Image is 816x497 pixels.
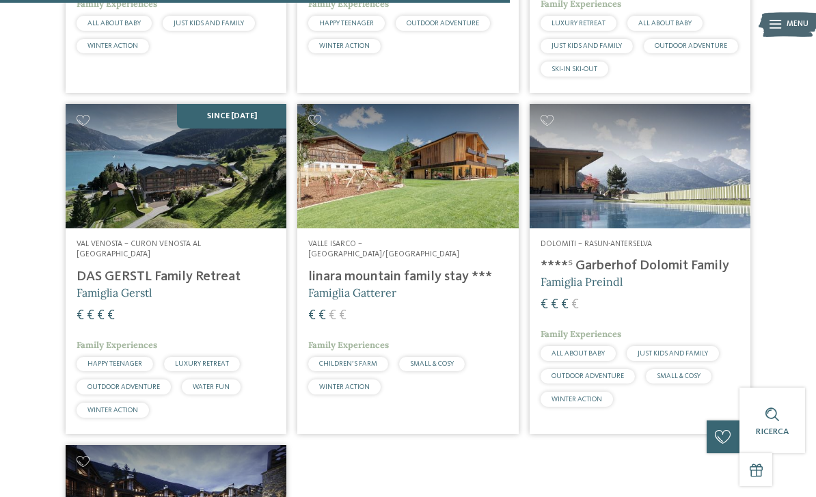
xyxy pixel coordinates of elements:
[87,360,142,367] span: HAPPY TEENAGER
[638,350,708,357] span: JUST KIDS AND FAMILY
[541,328,621,340] span: Family Experiences
[552,373,624,379] span: OUTDOOR ADVENTURE
[552,66,597,72] span: SKI-IN SKI-OUT
[319,20,374,27] span: HAPPY TEENAGER
[308,309,316,323] span: €
[87,407,138,414] span: WINTER ACTION
[174,20,244,27] span: JUST KIDS AND FAMILY
[541,275,623,288] span: Famiglia Preindl
[655,42,727,49] span: OUTDOOR ADVENTURE
[193,384,230,390] span: WATER FUN
[319,42,370,49] span: WINTER ACTION
[318,309,326,323] span: €
[97,309,105,323] span: €
[657,373,701,379] span: SMALL & COSY
[175,360,229,367] span: LUXURY RETREAT
[571,298,579,312] span: €
[77,286,152,299] span: Famiglia Gerstl
[638,20,692,27] span: ALL ABOUT BABY
[552,350,605,357] span: ALL ABOUT BABY
[308,269,507,285] h4: linara mountain family stay ***
[541,258,739,274] h4: ****ˢ Garberhof Dolomit Family
[339,309,346,323] span: €
[77,269,275,285] h4: DAS GERSTL Family Retreat
[87,309,94,323] span: €
[319,360,377,367] span: CHILDREN’S FARM
[297,104,518,434] a: Cercate un hotel per famiglie? Qui troverete solo i migliori! Valle Isarco – [GEOGRAPHIC_DATA]/[G...
[552,20,606,27] span: LUXURY RETREAT
[66,104,286,228] img: Cercate un hotel per famiglie? Qui troverete solo i migliori!
[756,427,789,436] span: Ricerca
[407,20,479,27] span: OUTDOOR ADVENTURE
[329,309,336,323] span: €
[530,104,750,434] a: Cercate un hotel per famiglie? Qui troverete solo i migliori! Dolomiti – Rasun-Anterselva ****ˢ G...
[541,240,652,248] span: Dolomiti – Rasun-Anterselva
[77,240,201,259] span: Val Venosta – Curon Venosta al [GEOGRAPHIC_DATA]
[107,309,115,323] span: €
[551,298,558,312] span: €
[552,396,602,403] span: WINTER ACTION
[530,104,750,228] img: Cercate un hotel per famiglie? Qui troverete solo i migliori!
[87,42,138,49] span: WINTER ACTION
[410,360,454,367] span: SMALL & COSY
[308,339,389,351] span: Family Experiences
[66,104,286,434] a: Cercate un hotel per famiglie? Qui troverete solo i migliori! SINCE [DATE] Val Venosta – Curon Ve...
[297,104,518,228] img: Cercate un hotel per famiglie? Qui troverete solo i migliori!
[77,339,157,351] span: Family Experiences
[319,384,370,390] span: WINTER ACTION
[87,20,141,27] span: ALL ABOUT BABY
[541,298,548,312] span: €
[552,42,622,49] span: JUST KIDS AND FAMILY
[561,298,569,312] span: €
[308,286,396,299] span: Famiglia Gatterer
[77,309,84,323] span: €
[87,384,160,390] span: OUTDOOR ADVENTURE
[308,240,459,259] span: Valle Isarco – [GEOGRAPHIC_DATA]/[GEOGRAPHIC_DATA]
